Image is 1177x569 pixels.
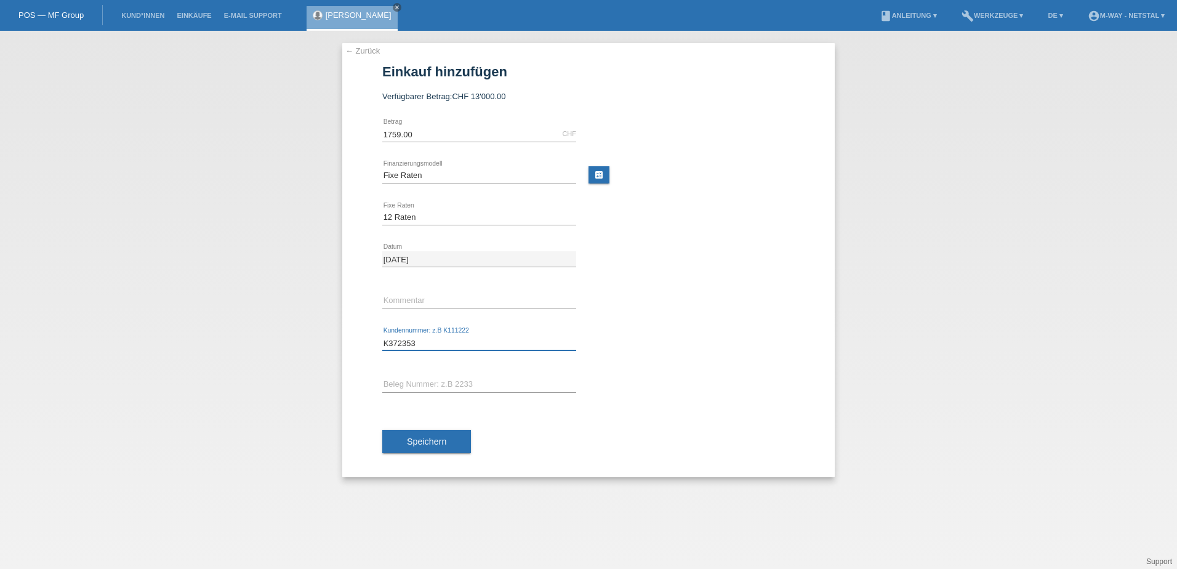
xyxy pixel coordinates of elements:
div: Verfügbarer Betrag: [382,92,795,101]
i: account_circle [1088,10,1100,22]
i: calculate [594,170,604,180]
a: ← Zurück [345,46,380,55]
span: CHF 13'000.00 [452,92,505,101]
span: Speichern [407,437,446,446]
i: build [962,10,974,22]
a: POS — MF Group [18,10,84,20]
a: Kund*innen [115,12,171,19]
a: [PERSON_NAME] [326,10,392,20]
a: calculate [588,166,609,184]
a: DE ▾ [1042,12,1069,19]
a: E-Mail Support [218,12,288,19]
h1: Einkauf hinzufügen [382,64,795,79]
i: book [880,10,892,22]
i: close [394,4,400,10]
a: Einkäufe [171,12,217,19]
a: Support [1146,557,1172,566]
a: account_circlem-way - Netstal ▾ [1082,12,1171,19]
a: close [393,3,401,12]
div: CHF [562,130,576,137]
button: Speichern [382,430,471,453]
a: buildWerkzeuge ▾ [955,12,1030,19]
a: bookAnleitung ▾ [874,12,943,19]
